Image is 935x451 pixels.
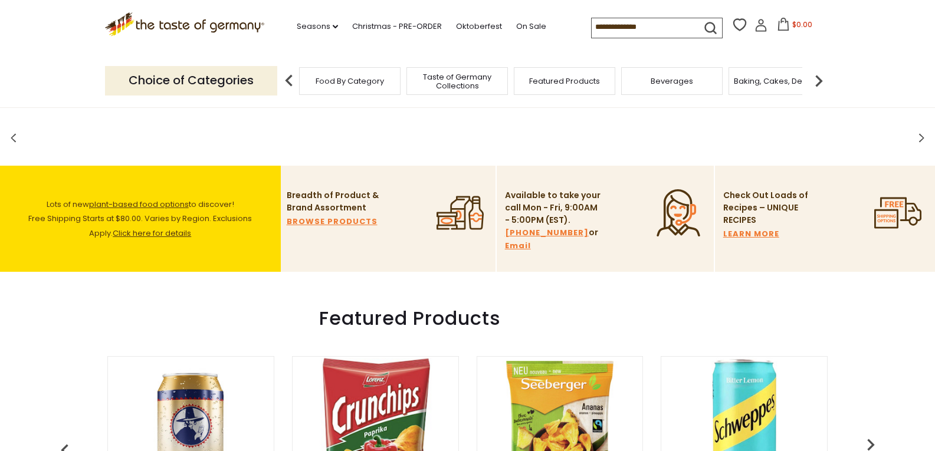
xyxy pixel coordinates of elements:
a: Featured Products [529,77,600,85]
a: BROWSE PRODUCTS [287,215,378,228]
a: plant-based food options [89,199,189,210]
button: $0.00 [770,18,820,35]
a: Baking, Cakes, Desserts [734,77,825,85]
a: On Sale [516,20,546,33]
img: previous arrow [277,69,301,93]
a: Seasons [297,20,338,33]
a: Christmas - PRE-ORDER [352,20,442,33]
p: Check Out Loads of Recipes – UNIQUE RECIPES [723,189,809,226]
p: Available to take your call Mon - Fri, 9:00AM - 5:00PM (EST). or [505,189,602,252]
p: Breadth of Product & Brand Assortment [287,189,384,214]
a: [PHONE_NUMBER] [505,226,589,239]
a: Food By Category [316,77,384,85]
a: Beverages [651,77,693,85]
span: $0.00 [792,19,812,29]
span: Lots of new to discover! Free Shipping Starts at $80.00. Varies by Region. Exclusions Apply. [28,199,252,239]
a: LEARN MORE [723,228,779,241]
img: next arrow [807,69,831,93]
a: Click here for details [113,228,191,239]
a: Email [505,239,531,252]
a: Taste of Germany Collections [410,73,504,90]
a: Oktoberfest [456,20,502,33]
p: Choice of Categories [105,66,277,95]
